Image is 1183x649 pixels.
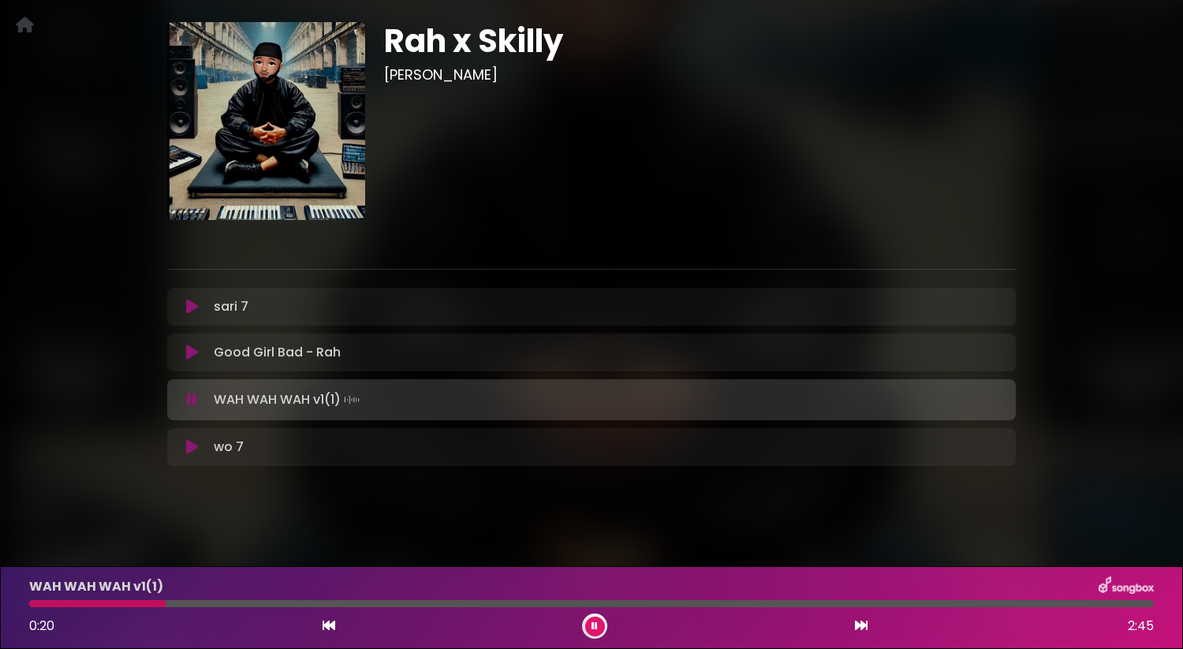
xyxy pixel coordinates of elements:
[384,66,1016,84] h3: [PERSON_NAME]
[167,22,365,220] img: eH1wlhrjTzCZHtPldvEQ
[214,438,244,457] p: wo 7
[214,389,363,411] p: WAH WAH WAH v1(1)
[214,297,248,316] p: sari 7
[214,343,341,362] p: Good Girl Bad - Rah
[341,389,363,411] img: waveform4.gif
[384,22,1016,60] h1: Rah x Skilly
